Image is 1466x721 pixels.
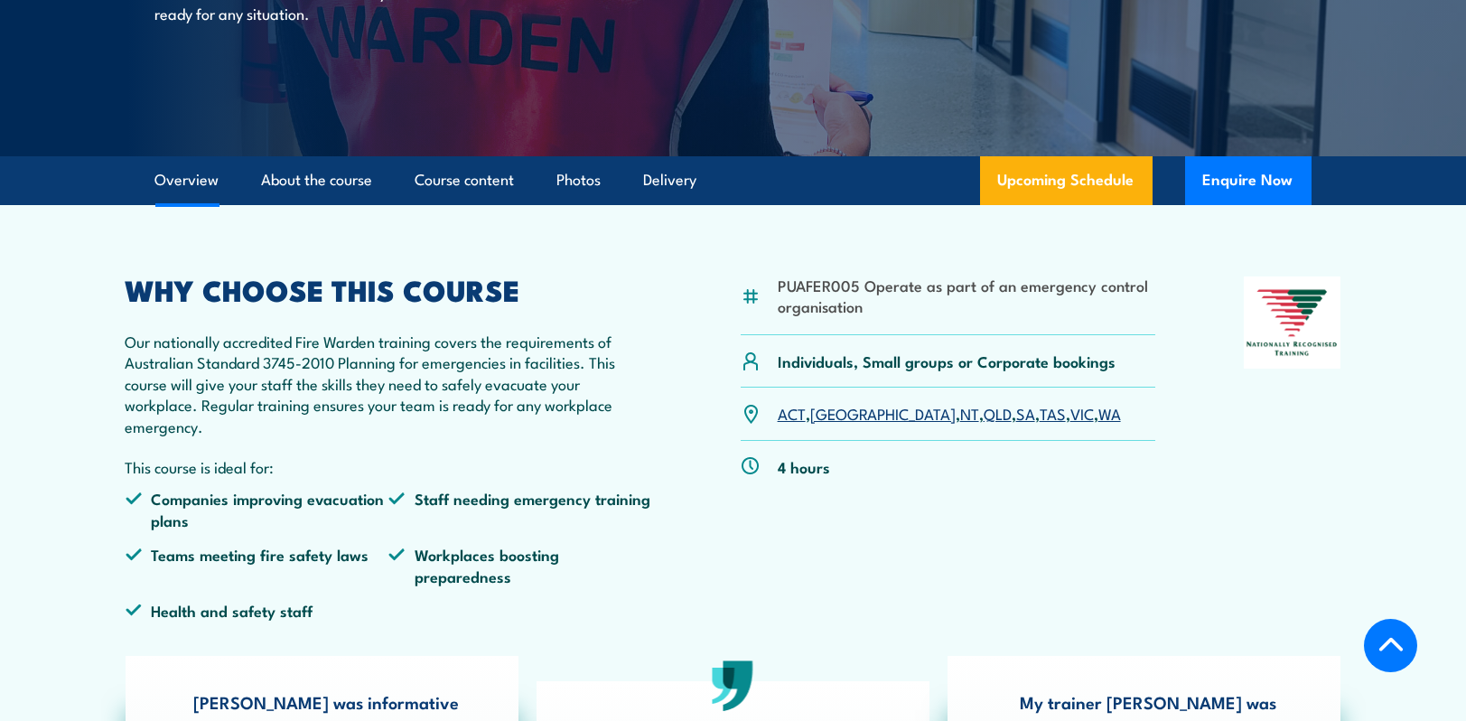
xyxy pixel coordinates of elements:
[155,156,219,204] a: Overview
[1185,156,1312,205] button: Enquire Now
[388,544,652,586] li: Workplaces boosting preparedness
[262,156,373,204] a: About the course
[778,351,1116,371] p: Individuals, Small groups or Corporate bookings
[126,600,389,621] li: Health and safety staff
[810,402,956,424] a: [GEOGRAPHIC_DATA]
[126,456,653,477] p: This course is ideal for:
[126,276,653,302] h2: WHY CHOOSE THIS COURSE
[126,488,389,530] li: Companies improving evacuation plans
[960,402,979,424] a: NT
[1016,402,1035,424] a: SA
[778,403,1121,424] p: , , , , , , ,
[778,275,1156,317] li: PUAFER005 Operate as part of an emergency control organisation
[1244,276,1341,369] img: Nationally Recognised Training logo.
[126,544,389,586] li: Teams meeting fire safety laws
[557,156,602,204] a: Photos
[778,456,830,477] p: 4 hours
[1040,402,1066,424] a: TAS
[1098,402,1121,424] a: WA
[1070,402,1094,424] a: VIC
[778,402,806,424] a: ACT
[416,156,515,204] a: Course content
[126,331,653,436] p: Our nationally accredited Fire Warden training covers the requirements of Australian Standard 374...
[980,156,1153,205] a: Upcoming Schedule
[984,402,1012,424] a: QLD
[388,488,652,530] li: Staff needing emergency training
[644,156,697,204] a: Delivery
